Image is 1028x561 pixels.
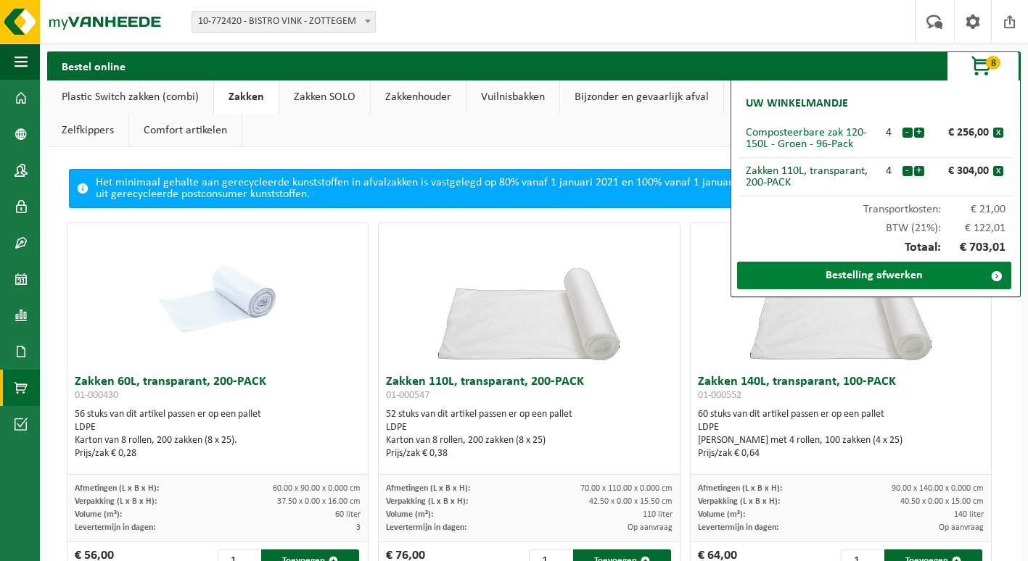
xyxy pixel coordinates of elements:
div: Zakken 110L, transparant, 200-PACK [746,165,876,188]
span: Afmetingen (L x B x H): [698,484,782,493]
span: 60 liter [335,510,361,519]
span: 10-772420 - BISTRO VINK - ZOTTEGEM [192,11,376,33]
div: € 304,00 [928,165,993,177]
span: Levertermijn in dagen: [698,523,778,532]
button: 8 [947,51,1019,80]
h3: Zakken 110L, transparant, 200-PACK [386,375,673,404]
span: Afmetingen (L x B x H): [386,484,470,493]
span: 110 liter [643,510,673,519]
div: Prijs/zak € 0,64 [698,447,984,460]
a: Comfort artikelen [129,114,242,147]
span: 70.00 x 110.00 x 0.000 cm [580,484,673,493]
span: 37.50 x 0.00 x 16.00 cm [277,497,361,506]
a: Bestelling afwerken [737,262,1011,289]
span: 40.50 x 0.00 x 15.00 cm [900,497,984,506]
span: Volume (m³): [386,510,433,519]
button: - [902,166,913,176]
div: Prijs/zak € 0,28 [75,447,361,460]
div: 56 stuks van dit artikel passen er op een pallet [75,408,361,460]
span: € 122,01 [941,223,1006,234]
span: Levertermijn in dagen: [386,523,466,532]
span: 01-000547 [386,390,429,401]
a: Zakken [214,80,279,114]
a: Plastic Switch zakken (combi) [47,80,213,114]
span: € 21,00 [941,204,1006,215]
button: - [902,128,913,138]
a: Zakken SOLO [279,80,370,114]
img: 01-000552 [696,223,986,368]
div: 60 stuks van dit artikel passen er op een pallet [698,408,984,460]
span: 60.00 x 90.00 x 0.000 cm [273,484,361,493]
div: 52 stuks van dit artikel passen er op een pallet [386,408,673,460]
div: [PERSON_NAME] met 4 rollen, 100 zakken (4 x 25) [698,434,984,447]
span: 01-000552 [698,390,741,401]
span: 10-772420 - BISTRO VINK - ZOTTEGEM [192,12,375,32]
div: 4 [876,127,902,138]
span: 42.50 x 0.00 x 15.50 cm [589,497,673,506]
span: 8 [986,56,1000,70]
span: Op aanvraag [628,523,673,532]
button: x [993,128,1003,138]
span: Levertermijn in dagen: [75,523,155,532]
h3: Zakken 60L, transparant, 200-PACK [75,375,361,404]
span: Volume (m³): [698,510,745,519]
span: 90.00 x 140.00 x 0.000 cm [892,484,984,493]
a: Vuilnisbakken [466,80,559,114]
span: 140 liter [954,510,984,519]
div: LDPE [75,421,361,434]
div: BTW (21%): [739,215,1013,234]
h3: Zakken 140L, transparant, 100-PACK [698,375,984,404]
img: 01-000547 [384,223,674,368]
button: + [914,166,924,176]
div: LDPE [698,421,984,434]
h2: Bestel online [47,51,140,80]
span: Verpakking (L x B x H): [386,497,468,506]
button: x [993,166,1003,176]
span: Volume (m³): [75,510,122,519]
span: Verpakking (L x B x H): [75,497,157,506]
div: 4 [876,165,902,177]
span: Verpakking (L x B x H): [698,497,780,506]
a: Medisch [724,80,793,114]
h2: Uw winkelmandje [739,88,855,120]
img: 01-000430 [145,223,290,368]
div: LDPE [386,421,673,434]
div: Prijs/zak € 0,38 [386,447,673,460]
div: Transportkosten: [739,196,1013,215]
a: Zelfkippers [47,114,128,147]
div: Het minimaal gehalte aan gerecycleerde kunststoffen in afvalzakken is vastgelegd op 80% vanaf 1 j... [96,170,970,207]
a: Zakkenhouder [371,80,466,114]
div: Karton van 8 rollen, 200 zakken (8 x 25). [75,434,361,447]
span: Op aanvraag [939,523,984,532]
div: Totaal: [739,234,1013,262]
button: + [914,128,924,138]
span: Afmetingen (L x B x H): [75,484,159,493]
div: € 256,00 [928,127,993,138]
span: 3 [356,523,361,532]
span: 01-000430 [75,390,118,401]
div: Karton van 8 rollen, 200 zakken (8 x 25) [386,434,673,447]
a: Bijzonder en gevaarlijk afval [560,80,723,114]
span: € 703,01 [941,241,1006,254]
div: Composteerbare zak 120-150L - Groen - 96-Pack [746,127,876,150]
